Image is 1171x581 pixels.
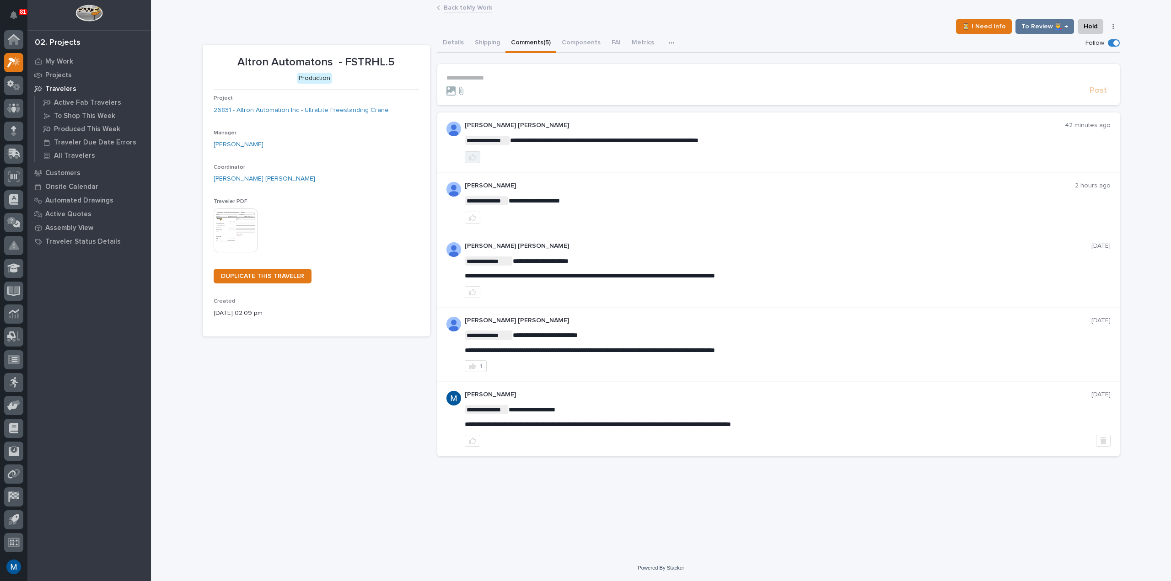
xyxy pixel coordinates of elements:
a: Projects [27,68,151,82]
a: Traveler Due Date Errors [35,136,151,149]
div: 1 [480,363,483,369]
a: DUPLICATE THIS TRAVELER [214,269,312,283]
button: Metrics [626,34,660,53]
p: Onsite Calendar [45,183,98,191]
span: Traveler PDF [214,199,247,204]
button: like this post [465,212,480,224]
div: Notifications81 [11,11,23,26]
p: 81 [20,9,26,15]
div: Production [297,73,332,84]
p: [PERSON_NAME] [PERSON_NAME] [465,242,1091,250]
p: [PERSON_NAME] [465,391,1091,399]
a: All Travelers [35,149,151,162]
a: Assembly View [27,221,151,235]
p: 2 hours ago [1075,182,1111,190]
p: Automated Drawings [45,197,113,205]
a: Traveler Status Details [27,235,151,248]
p: Follow [1085,39,1104,47]
img: AD_cMMRcK_lR-hunIWE1GUPcUjzJ19X9Uk7D-9skk6qMORDJB_ZroAFOMmnE07bDdh4EHUMJPuIZ72TfOWJm2e1TqCAEecOOP... [446,317,461,331]
p: [PERSON_NAME] [PERSON_NAME] [465,122,1065,129]
img: ACg8ocIvjV8JvZpAypjhyiWMpaojd8dqkqUuCyfg92_2FdJdOC49qw=s96-c [446,391,461,405]
button: like this post [465,286,480,298]
span: ⏳ I Need Info [962,21,1006,32]
span: Hold [1084,21,1097,32]
img: Workspace Logo [75,5,102,21]
a: [PERSON_NAME] [PERSON_NAME] [214,174,315,184]
button: ⏳ I Need Info [956,19,1012,34]
p: Active Fab Travelers [54,99,121,107]
button: Components [556,34,606,53]
button: users-avatar [4,557,23,576]
p: [PERSON_NAME] [465,182,1075,190]
span: Project [214,96,233,101]
p: Assembly View [45,224,93,232]
p: Traveler Status Details [45,238,121,246]
a: Active Quotes [27,207,151,221]
button: Hold [1078,19,1103,34]
button: Comments (5) [505,34,556,53]
p: [DATE] [1091,242,1111,250]
p: Altron Automatons - FSTRHL.5 [214,56,419,69]
a: Customers [27,166,151,180]
a: Travelers [27,82,151,96]
a: Onsite Calendar [27,180,151,193]
a: 26831 - Altron Automation Inc - UltraLite Freestanding Crane [214,106,389,115]
p: Active Quotes [45,210,91,219]
img: ALV-UjW1D-ML-FnCt4FgU8x4S79KJqwX3TQHk7UYGtoy9jV5yY8fpjVEvRQNbvDwvk-GQ6vc8cB5lOH07uFCwEYx9Ysx_wxRe... [446,182,461,197]
a: Back toMy Work [444,2,492,12]
a: My Work [27,54,151,68]
p: Produced This Week [54,125,120,133]
p: [DATE] [1091,391,1111,399]
span: Post [1090,85,1107,96]
p: 42 minutes ago [1065,122,1111,129]
button: To Review 👨‍🏭 → [1015,19,1074,34]
p: [DATE] 02:09 pm [214,309,419,318]
p: To Shop This Week [54,112,115,120]
span: Created [214,298,235,304]
button: FAI [606,34,626,53]
button: Notifications [4,5,23,25]
a: [PERSON_NAME] [214,140,263,149]
button: Delete post [1096,435,1111,447]
button: like this post [465,435,480,447]
button: Shipping [469,34,505,53]
p: Traveler Due Date Errors [54,139,136,147]
span: DUPLICATE THIS TRAVELER [221,273,304,279]
p: My Work [45,58,73,66]
img: AD_cMMRcK_lR-hunIWE1GUPcUjzJ19X9Uk7D-9skk6qMORDJB_ZroAFOMmnE07bDdh4EHUMJPuIZ72TfOWJm2e1TqCAEecOOP... [446,122,461,136]
button: Post [1086,85,1111,96]
a: Active Fab Travelers [35,96,151,109]
p: All Travelers [54,152,95,160]
p: [DATE] [1091,317,1111,325]
span: To Review 👨‍🏭 → [1021,21,1068,32]
p: Travelers [45,85,76,93]
p: Projects [45,71,72,80]
button: Details [437,34,469,53]
button: 1 [465,360,487,372]
img: AD_cMMRcK_lR-hunIWE1GUPcUjzJ19X9Uk7D-9skk6qMORDJB_ZroAFOMmnE07bDdh4EHUMJPuIZ72TfOWJm2e1TqCAEecOOP... [446,242,461,257]
p: Customers [45,169,81,177]
a: Produced This Week [35,123,151,135]
div: 02. Projects [35,38,81,48]
span: Coordinator [214,165,245,170]
a: Powered By Stacker [638,565,684,570]
p: [PERSON_NAME] [PERSON_NAME] [465,317,1091,325]
a: Automated Drawings [27,193,151,207]
span: Manager [214,130,236,136]
button: like this post [465,151,480,163]
a: To Shop This Week [35,109,151,122]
